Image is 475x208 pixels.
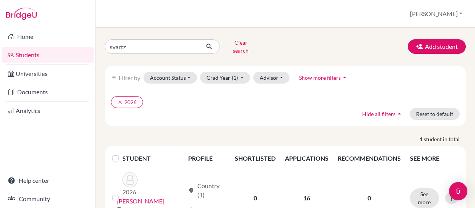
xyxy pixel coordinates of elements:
button: Add student [408,39,466,54]
button: Show more filtersarrow_drop_up [293,72,355,84]
th: RECOMMENDATIONS [333,149,405,168]
div: Country (1) [188,181,226,200]
span: Filter by [119,74,140,81]
button: Account Status [143,72,197,84]
button: Grad Year(1) [200,72,251,84]
th: SEE MORE [405,149,463,168]
span: Show more filters [299,74,341,81]
img: Bridge-U [6,8,37,20]
span: (1) [232,74,238,81]
button: Clear search [220,37,262,56]
a: Community [2,191,94,206]
th: PROFILE [184,149,230,168]
th: STUDENT [122,149,184,168]
img: Svartz, Sophia [122,172,138,187]
a: Home [2,29,94,44]
span: location_on [188,187,194,193]
a: [PERSON_NAME] [117,197,164,206]
button: clear2026 [111,96,143,108]
button: See more [410,188,439,208]
span: student in total [424,135,466,143]
a: Documents [2,84,94,100]
i: clear [117,100,123,105]
span: Hide all filters [362,111,395,117]
button: Hide all filtersarrow_drop_up [356,108,410,120]
p: 2026 [122,187,138,197]
th: SHORTLISTED [230,149,280,168]
strong: 1 [420,135,424,143]
a: Analytics [2,103,94,118]
button: Advisor [253,72,290,84]
i: arrow_drop_up [395,110,403,118]
a: Help center [2,173,94,188]
a: Universities [2,66,94,81]
input: Find student by name... [105,39,200,54]
button: [PERSON_NAME] [407,6,466,21]
th: APPLICATIONS [280,149,333,168]
div: Open Intercom Messenger [449,182,467,200]
i: arrow_drop_up [341,74,348,81]
a: Students [2,47,94,63]
i: filter_list [111,74,117,81]
button: Reset to default [410,108,460,120]
p: 0 [338,193,401,203]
